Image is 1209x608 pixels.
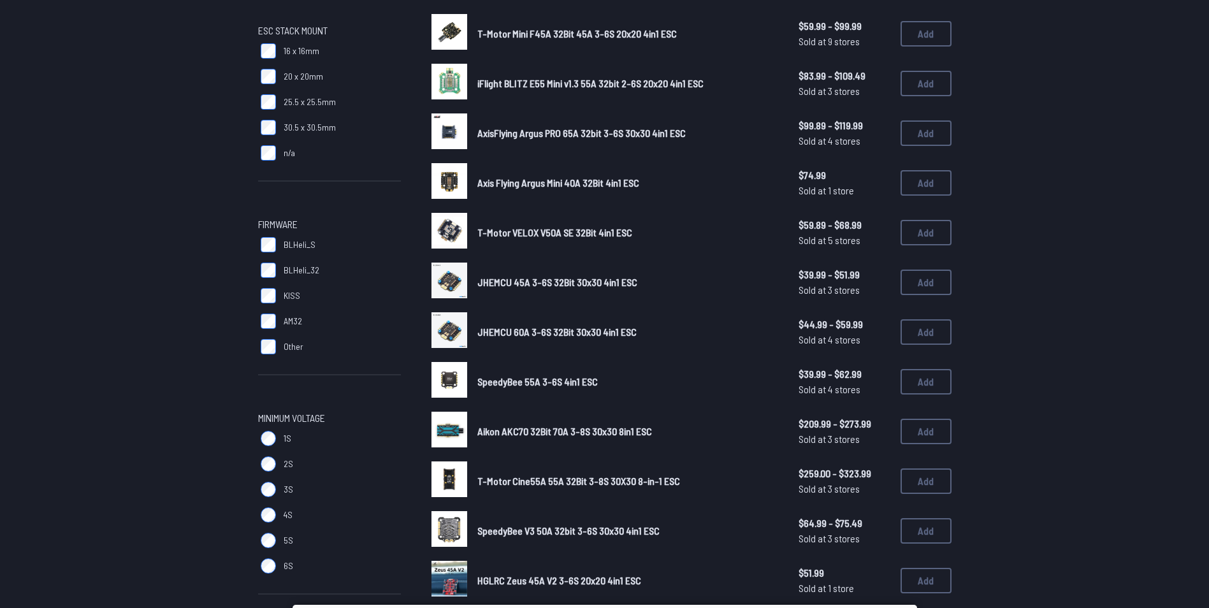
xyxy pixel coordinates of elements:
[799,531,890,546] span: Sold at 3 stores
[261,94,276,110] input: 25.5 x 25.5mm
[261,482,276,497] input: 3S
[477,226,632,238] span: T-Motor VELOX V50A SE 32Bit 4in1 ESC
[431,113,467,153] a: image
[477,523,778,539] a: SpeedyBee V3 50A 32bit 3-6S 30x30 4in1 ESC
[261,43,276,59] input: 16 x 16mm
[284,45,319,57] span: 16 x 16mm
[477,573,778,588] a: HGLRC Zeus 45A V2 3-6S 20x20 4in1 ESC
[799,267,890,282] span: $39.99 - $51.99
[799,83,890,99] span: Sold at 3 stores
[477,77,704,89] span: iFlight BLITZ E55 Mini v1.3 55A 32bit 2-6S 20x20 4in1 ESC
[284,340,303,353] span: Other
[431,561,467,597] img: image
[901,120,952,146] button: Add
[799,217,890,233] span: $59.89 - $68.99
[284,147,295,159] span: n/a
[261,431,276,446] input: 1S
[477,276,637,288] span: JHEMCU 45A 3-6S 32Bit 30x30 4in1 ESC
[799,183,890,198] span: Sold at 1 store
[284,96,336,108] span: 25.5 x 25.5mm
[901,369,952,394] button: Add
[261,314,276,329] input: AM32
[431,163,467,199] img: image
[477,127,686,139] span: AxisFlying Argus PRO 65A 32bit 3-6S 30x30 4in1 ESC
[799,481,890,496] span: Sold at 3 stores
[261,69,276,84] input: 20 x 20mm
[901,319,952,345] button: Add
[431,113,467,149] img: image
[799,133,890,148] span: Sold at 4 stores
[261,456,276,472] input: 2S
[477,326,637,338] span: JHEMCU 60A 3-6S 32Bit 30x30 4in1 ESC
[477,275,778,290] a: JHEMCU 45A 3-6S 32Bit 30x30 4in1 ESC
[431,263,467,298] img: image
[799,581,890,596] span: Sold at 1 store
[477,126,778,141] a: AxisFlying Argus PRO 65A 32bit 3-6S 30x30 4in1 ESC
[431,461,467,501] a: image
[799,118,890,133] span: $99.89 - $119.99
[431,312,467,352] a: image
[431,263,467,302] a: image
[284,70,323,83] span: 20 x 20mm
[431,362,467,402] a: image
[901,71,952,96] button: Add
[799,68,890,83] span: $83.99 - $109.49
[431,14,467,54] a: image
[799,34,890,49] span: Sold at 9 stores
[431,213,467,252] a: image
[799,317,890,332] span: $44.99 - $59.99
[431,362,467,398] img: image
[477,425,652,437] span: Aikon AKC70 32Bit 70A 3-8S 30x30 8in1 ESC
[431,461,467,497] img: image
[477,374,778,389] a: SpeedyBee 55A 3-6S 4in1 ESC
[901,518,952,544] button: Add
[261,507,276,523] input: 4S
[284,121,336,134] span: 30.5 x 30.5mm
[431,511,467,547] img: image
[799,332,890,347] span: Sold at 4 stores
[261,558,276,574] input: 6S
[799,233,890,248] span: Sold at 5 stores
[477,474,778,489] a: T-Motor Cine55A 55A 32Bit 3-8S 30X30 8-in-1 ESC
[258,23,328,38] span: ESC Stack Mount
[258,217,298,232] span: Firmware
[284,509,293,521] span: 4S
[284,264,319,277] span: BLHeli_32
[261,145,276,161] input: n/a
[477,424,778,439] a: Aikon AKC70 32Bit 70A 3-8S 30x30 8in1 ESC
[284,483,293,496] span: 3S
[477,26,778,41] a: T-Motor Mini F45A 32Bit 45A 3-6S 20x20 4in1 ESC
[477,225,778,240] a: T-Motor VELOX V50A SE 32Bit 4in1 ESC
[431,213,467,249] img: image
[431,163,467,203] a: image
[799,416,890,431] span: $209.99 - $273.99
[477,76,778,91] a: iFlight BLITZ E55 Mini v1.3 55A 32bit 2-6S 20x20 4in1 ESC
[477,27,677,40] span: T-Motor Mini F45A 32Bit 45A 3-6S 20x20 4in1 ESC
[799,565,890,581] span: $51.99
[799,382,890,397] span: Sold at 4 stores
[284,289,300,302] span: KISS
[901,21,952,47] button: Add
[477,475,680,487] span: T-Motor Cine55A 55A 32Bit 3-8S 30X30 8-in-1 ESC
[284,315,302,328] span: AM32
[284,238,315,251] span: BLHeli_S
[284,534,293,547] span: 5S
[261,237,276,252] input: BLHeli_S
[901,270,952,295] button: Add
[477,525,660,537] span: SpeedyBee V3 50A 32bit 3-6S 30x30 4in1 ESC
[799,282,890,298] span: Sold at 3 stores
[284,560,293,572] span: 6S
[261,288,276,303] input: KISS
[261,533,276,548] input: 5S
[477,177,639,189] span: Axis Flying Argus Mini 40A 32Bit 4in1 ESC
[261,120,276,135] input: 30.5 x 30.5mm
[799,431,890,447] span: Sold at 3 stores
[901,170,952,196] button: Add
[799,168,890,183] span: $74.99
[431,14,467,50] img: image
[901,220,952,245] button: Add
[261,263,276,278] input: BLHeli_32
[431,64,467,99] img: image
[799,466,890,481] span: $259.00 - $323.99
[261,339,276,354] input: Other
